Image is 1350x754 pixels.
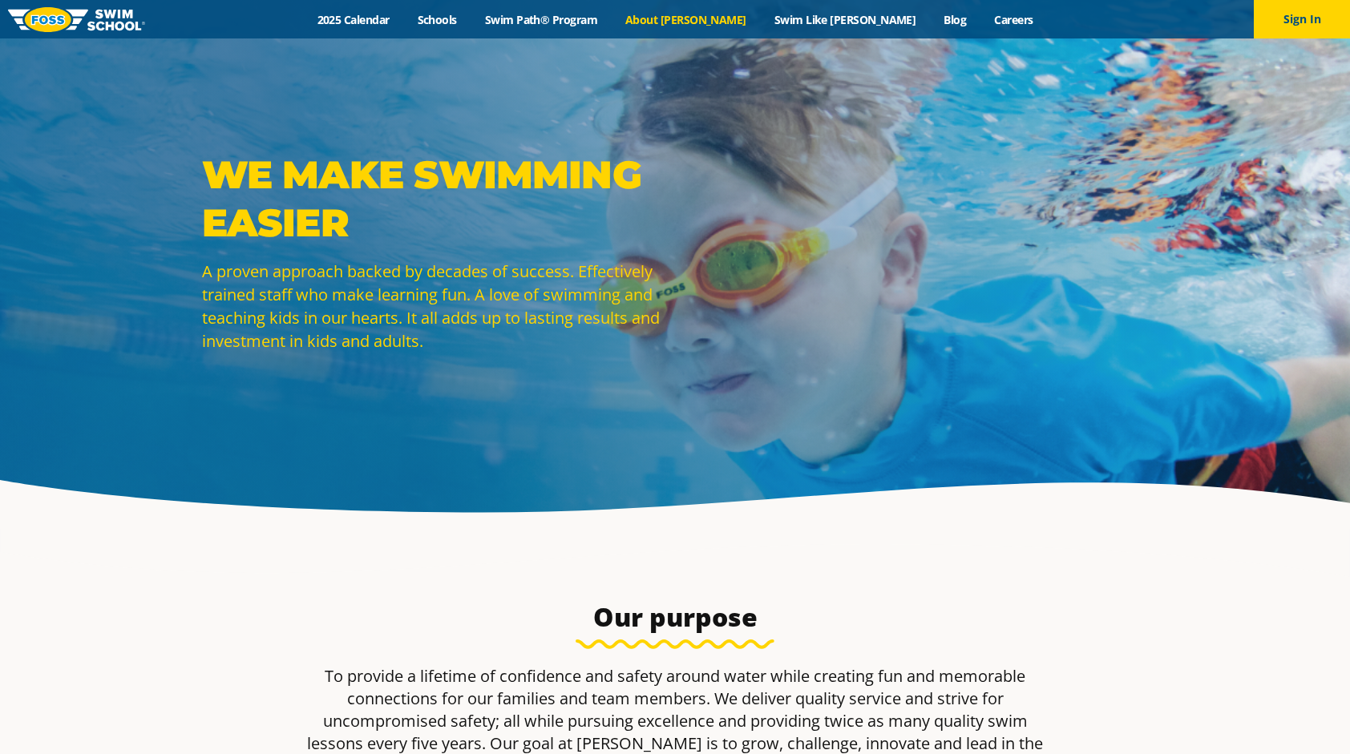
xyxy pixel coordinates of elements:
[471,12,611,27] a: Swim Path® Program
[202,151,667,247] p: WE MAKE SWIMMING EASIER
[403,12,471,27] a: Schools
[297,601,1053,633] h3: Our purpose
[202,260,667,353] p: A proven approach backed by decades of success. Effectively trained staff who make learning fun. ...
[760,12,930,27] a: Swim Like [PERSON_NAME]
[930,12,980,27] a: Blog
[303,12,403,27] a: 2025 Calendar
[8,7,145,32] img: FOSS Swim School Logo
[612,12,761,27] a: About [PERSON_NAME]
[980,12,1047,27] a: Careers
